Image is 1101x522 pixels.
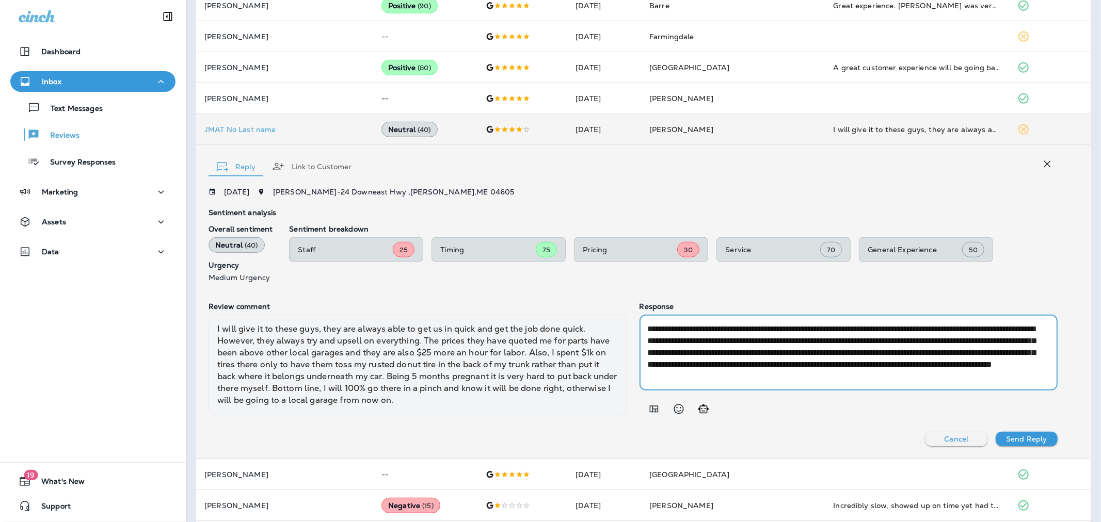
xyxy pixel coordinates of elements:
span: 50 [969,246,978,254]
button: 19What's New [10,471,175,492]
span: [PERSON_NAME] [649,501,713,510]
span: ( 40 ) [245,241,258,250]
p: Urgency [209,261,273,269]
div: Neutral [209,237,265,253]
p: [PERSON_NAME] [204,32,365,41]
p: Review comment [209,302,627,311]
p: [PERSON_NAME] [204,94,365,103]
button: Marketing [10,182,175,202]
p: Overall sentiment [209,225,273,233]
button: Inbox [10,71,175,92]
button: Survey Responses [10,151,175,172]
span: ( 40 ) [418,125,431,134]
button: Link to Customer [264,148,360,185]
div: Neutral [381,122,438,137]
span: ( 90 ) [418,2,431,10]
button: Generate AI response [693,399,714,419]
p: Reviews [40,131,79,141]
span: [GEOGRAPHIC_DATA] [649,470,729,479]
div: I will give it to these guys, they are always able to get us in quick and get the job done quick.... [209,315,627,415]
div: Click to view Customer Drawer [204,125,365,134]
button: Send Reply [996,432,1058,446]
p: Text Messages [40,104,103,114]
p: Dashboard [41,47,81,56]
button: Add in a premade template [644,399,664,419]
p: [PERSON_NAME] [204,470,365,479]
span: ( 15 ) [422,501,434,510]
td: -- [373,21,477,52]
p: Response [640,302,1058,311]
td: [DATE] [567,114,641,145]
p: Inbox [42,77,61,86]
span: 70 [827,246,835,254]
p: Medium Urgency [209,273,273,282]
div: Negative [381,498,440,513]
p: Sentiment analysis [209,208,1058,217]
p: Cancel [945,435,969,443]
p: Send Reply [1006,435,1047,443]
span: 30 [684,246,693,254]
td: -- [373,83,477,114]
div: I will give it to these guys, they are always able to get us in quick and get the job done quick.... [833,124,1000,135]
span: 19 [24,470,38,480]
button: Dashboard [10,41,175,62]
p: Service [725,246,820,254]
button: Text Messages [10,97,175,119]
span: 75 [542,246,550,254]
span: 25 [400,246,408,254]
button: Support [10,496,175,516]
p: Marketing [42,188,78,196]
button: Select an emoji [668,399,689,419]
p: [PERSON_NAME] [204,501,365,510]
td: [DATE] [567,52,641,83]
p: General Experience [868,246,962,254]
div: Incredibly slow, showed up on time yet had to wait and wait for them to even bring the car into t... [833,500,1000,511]
p: Staff [298,246,393,254]
span: [PERSON_NAME] - 24 Downeast Hwy , [PERSON_NAME] , ME 04605 [273,187,514,197]
button: Collapse Sidebar [153,6,182,27]
span: Farmingdale [649,32,694,41]
p: Timing [440,246,536,254]
p: Survey Responses [40,158,116,168]
p: JMAT No Last name [204,125,365,134]
button: Cancel [926,432,987,446]
p: Pricing [583,246,677,254]
div: Great experience. Ken was very helpful at the desk. Took less than an hour to repair my tire and ... [833,1,1000,11]
span: [PERSON_NAME] [649,94,713,103]
span: Support [31,502,71,514]
p: [PERSON_NAME] [204,2,365,10]
button: Reply [209,148,264,185]
td: [DATE] [567,490,641,521]
p: [DATE] [224,188,249,196]
td: [DATE] [567,21,641,52]
p: [PERSON_NAME] [204,63,365,72]
div: Positive [381,60,438,75]
span: Barre [649,1,669,10]
button: Assets [10,211,175,232]
td: [DATE] [567,83,641,114]
span: [GEOGRAPHIC_DATA] [649,63,729,72]
div: A great customer experience will be going back again for more work [833,62,1000,73]
span: ( 80 ) [418,63,431,72]
p: Sentiment breakdown [289,225,1058,233]
button: Data [10,241,175,262]
span: What's New [31,477,85,490]
td: -- [373,459,477,490]
p: Data [42,248,59,256]
span: [PERSON_NAME] [649,125,713,134]
td: [DATE] [567,459,641,490]
button: Reviews [10,124,175,145]
p: Assets [42,218,66,226]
